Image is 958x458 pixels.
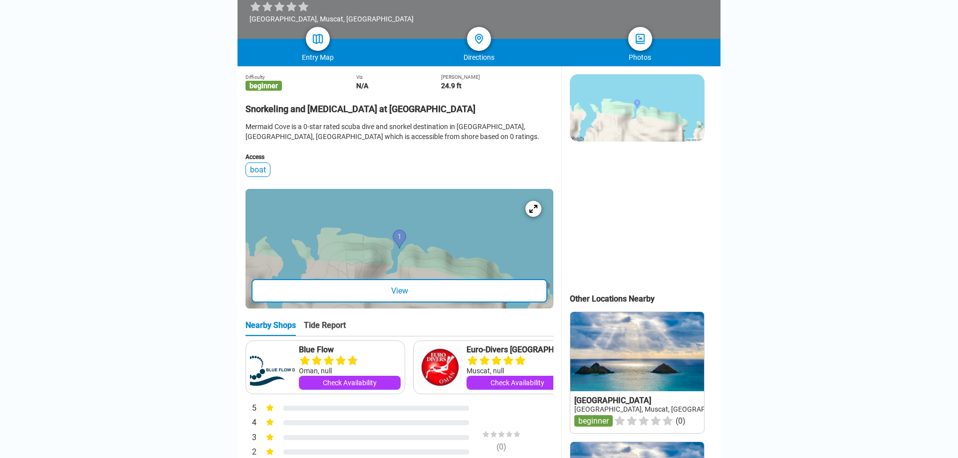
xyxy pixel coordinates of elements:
[473,33,485,45] img: directions
[299,345,401,355] a: Blue Flow
[299,376,401,390] a: Check Availability
[356,82,442,90] div: N/A
[250,345,295,390] img: Blue Flow
[306,27,330,51] a: map
[245,153,553,160] div: Access
[245,402,256,415] div: 5
[356,74,442,80] div: Viz
[245,432,256,445] div: 3
[570,294,720,304] div: Other Locations Nearby
[464,442,539,452] div: ( 0 )
[245,320,296,336] div: Nearby Shops
[245,81,282,91] span: beginner
[299,366,401,376] div: Oman, null
[441,74,553,80] div: [PERSON_NAME]
[312,33,324,45] img: map
[441,82,553,90] div: 24.9 ft
[628,27,652,51] a: photos
[467,345,568,355] a: Euro-Divers [GEOGRAPHIC_DATA]
[399,53,560,61] div: Directions
[418,345,463,390] img: Euro-Divers Oman
[245,417,256,430] div: 4
[249,15,414,23] div: [GEOGRAPHIC_DATA], Muscat, [GEOGRAPHIC_DATA]
[570,74,705,142] img: staticmap
[251,279,547,303] div: View
[559,53,720,61] div: Photos
[238,53,399,61] div: Entry Map
[245,162,270,177] div: boat
[245,189,553,308] a: entry mapView
[467,376,568,390] a: Check Availability
[245,122,553,142] div: Mermaid Cove is a 0-star rated scuba dive and snorkel destination in [GEOGRAPHIC_DATA], [GEOGRAPH...
[304,320,346,336] div: Tide Report
[245,98,553,114] h2: Snorkeling and [MEDICAL_DATA] at [GEOGRAPHIC_DATA]
[634,33,646,45] img: photos
[245,74,356,80] div: Difficulty
[467,366,568,376] div: Muscat, null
